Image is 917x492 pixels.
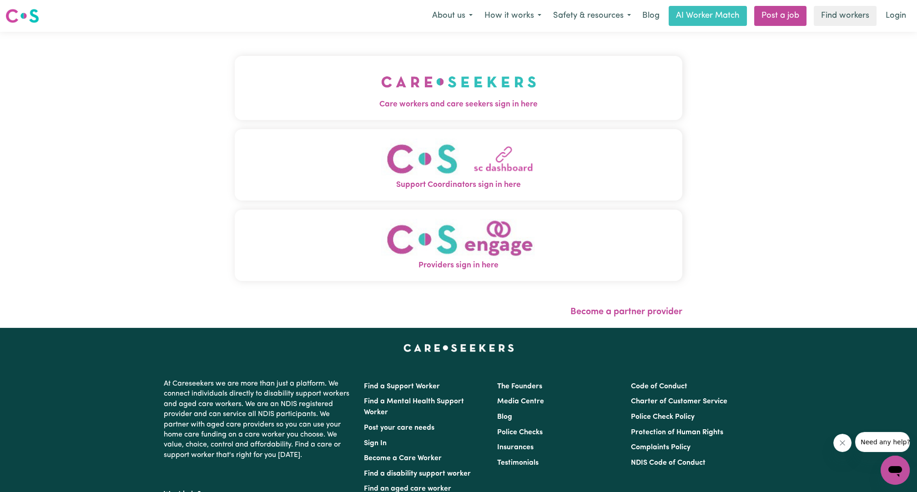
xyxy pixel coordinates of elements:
iframe: Message from company [855,432,910,452]
button: Providers sign in here [235,210,682,281]
a: Find workers [814,6,877,26]
a: Police Check Policy [631,413,695,421]
a: Become a Care Worker [364,455,442,462]
button: About us [426,6,479,25]
button: Safety & resources [547,6,637,25]
a: Police Checks [497,429,543,436]
a: Careseekers logo [5,5,39,26]
span: Need any help? [5,6,55,14]
a: AI Worker Match [669,6,747,26]
a: Find a Support Worker [364,383,440,390]
a: Testimonials [497,459,539,467]
button: Care workers and care seekers sign in here [235,56,682,120]
button: How it works [479,6,547,25]
img: Careseekers logo [5,8,39,24]
a: Sign In [364,440,387,447]
a: Code of Conduct [631,383,687,390]
a: Blog [497,413,512,421]
a: Post your care needs [364,424,434,432]
a: Find a Mental Health Support Worker [364,398,464,416]
p: At Careseekers we are more than just a platform. We connect individuals directly to disability su... [164,375,353,464]
iframe: Close message [833,434,851,452]
a: Careseekers home page [403,344,514,351]
a: Login [880,6,912,26]
a: Insurances [497,444,534,451]
a: Post a job [754,6,806,26]
a: Complaints Policy [631,444,690,451]
span: Providers sign in here [235,260,682,271]
a: Media Centre [497,398,544,405]
span: Care workers and care seekers sign in here [235,99,682,110]
a: Blog [637,6,665,26]
a: Find a disability support worker [364,470,471,477]
iframe: Button to launch messaging window [881,456,910,485]
span: Support Coordinators sign in here [235,179,682,191]
button: Support Coordinators sign in here [235,129,682,201]
a: The Founders [497,383,542,390]
a: Protection of Human Rights [631,429,723,436]
a: Charter of Customer Service [631,398,727,405]
a: NDIS Code of Conduct [631,459,705,467]
a: Become a partner provider [570,307,682,316]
